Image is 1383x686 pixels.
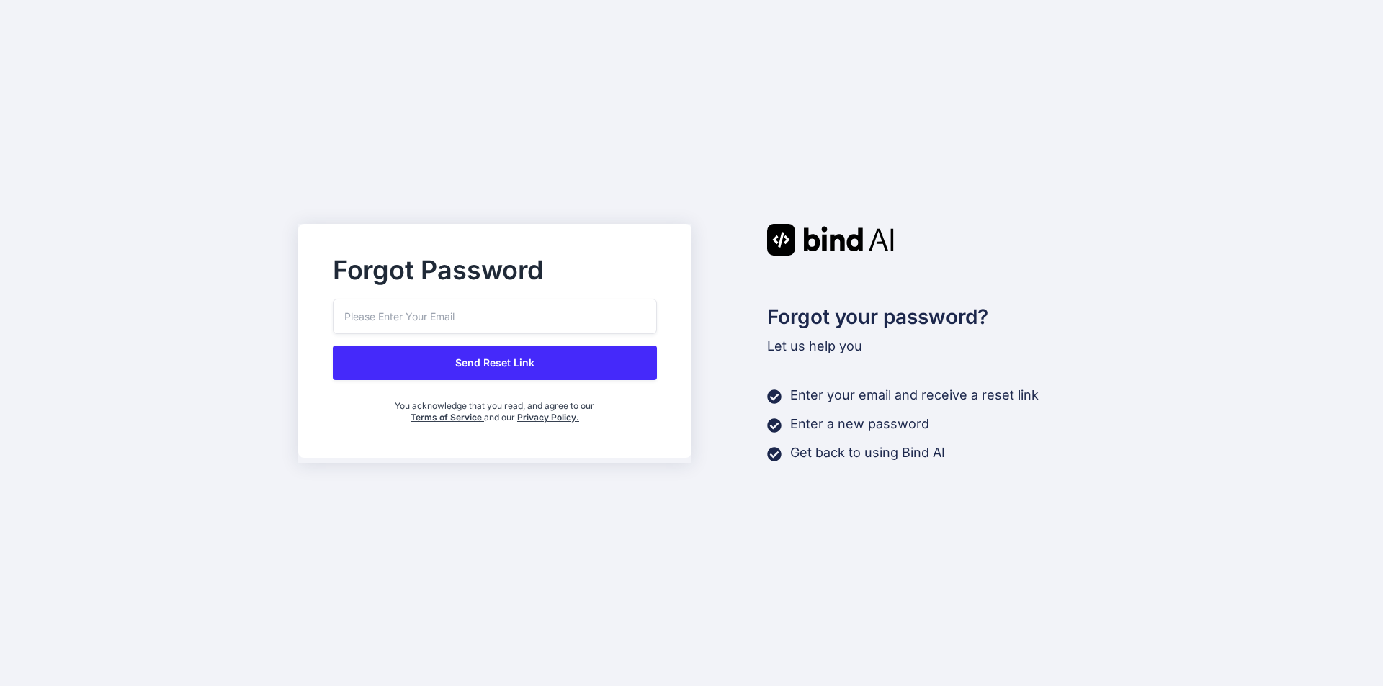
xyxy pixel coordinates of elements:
p: Let us help you [767,336,1085,356]
p: Get back to using Bind AI [790,443,945,463]
h2: Forgot Password [333,258,657,281]
input: Please Enter Your Email [333,299,657,334]
img: Bind AI logo [767,224,894,256]
p: Enter a new password [790,414,929,434]
h2: Forgot your password? [767,302,1085,332]
a: Privacy Policy. [517,412,579,423]
a: Terms of Service [411,412,484,423]
div: You acknowledge that you read, and agree to our and our [387,392,603,423]
button: Send Reset Link [333,346,657,380]
p: Enter your email and receive a reset link [790,385,1039,405]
